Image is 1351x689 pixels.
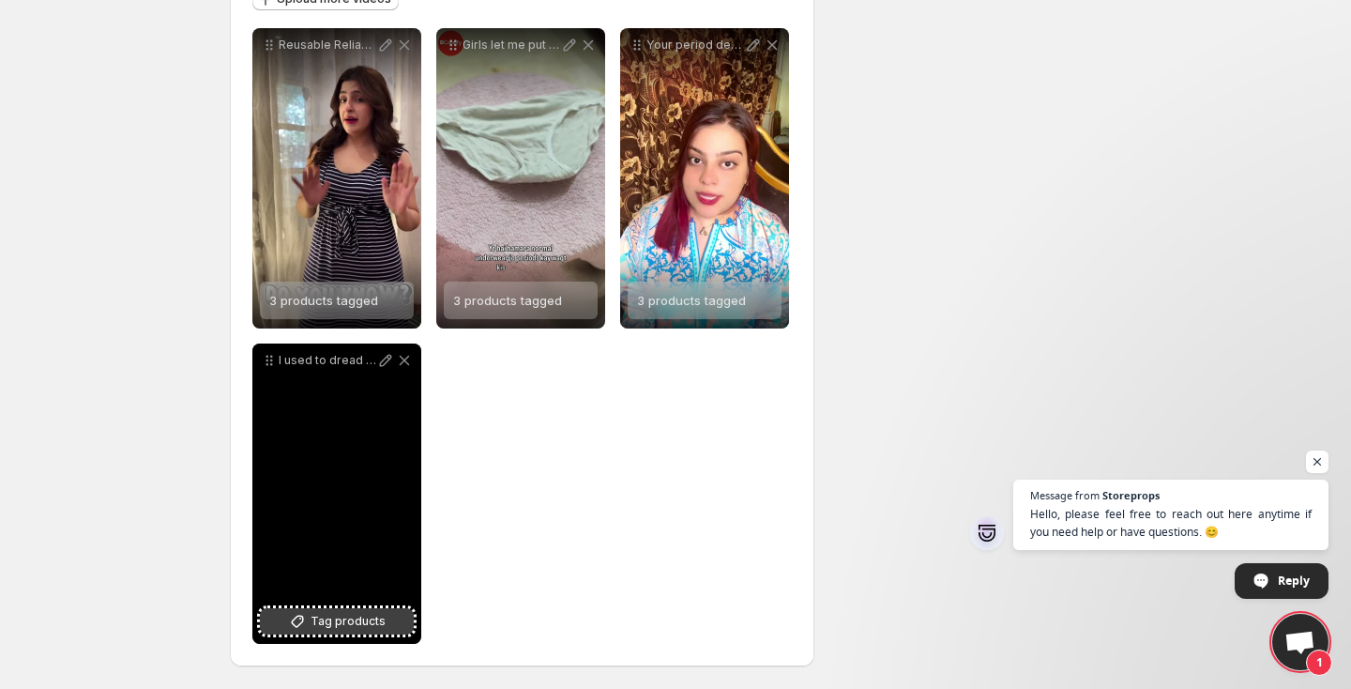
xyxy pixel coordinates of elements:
div: Reusable Reliable Revolutionary Dcareify Period Panty made with soft cotton fabric for all-day co... [252,28,421,329]
p: Girls let me put you on to something life-changing Ive been trying out the dcareify Reusable Peri... [463,38,560,53]
div: Your period deserves more than stress and discomfort With Dcareify Period Panties you can move wi... [620,28,789,329]
p: I used to dread my periods rashes leaks and the constant discomfort of pads But everything change... [279,353,376,368]
span: Reply [1278,564,1310,597]
span: 1 [1306,650,1332,676]
span: 3 products tagged [453,293,562,308]
button: Tag products [260,608,414,635]
span: Storeprops [1102,490,1160,500]
p: Reusable Reliable Revolutionary Dcareify Period Panty made with soft cotton fabric for all-day co... [279,38,376,53]
span: 3 products tagged [269,293,378,308]
span: 3 products tagged [637,293,746,308]
div: Girls let me put you on to something life-changing Ive been trying out the dcareify Reusable Peri... [436,28,605,329]
span: Hello, please feel free to reach out here anytime if you need help or have questions. 😊 [1030,505,1312,541]
span: Message from [1030,490,1100,500]
a: Open chat [1272,614,1328,670]
span: Tag products [311,612,386,631]
div: I used to dread my periods rashes leaks and the constant discomfort of pads But everything change... [252,344,421,644]
p: Your period deserves more than stress and discomfort With Dcareify Period Panties you can move wi... [646,38,744,53]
